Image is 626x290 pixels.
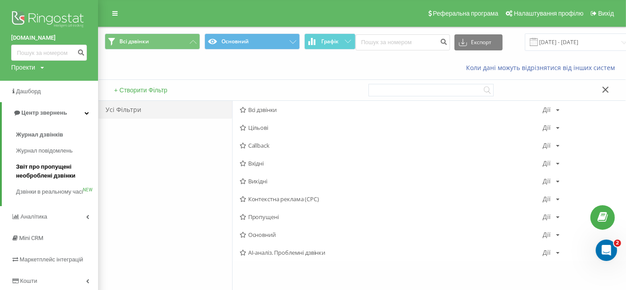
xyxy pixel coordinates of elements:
[454,34,503,50] button: Експорт
[596,240,617,261] iframe: Intercom live chat
[240,124,543,131] span: Цільові
[543,124,551,131] div: Дії
[16,127,98,143] a: Журнал дзвінків
[543,196,551,202] div: Дії
[240,107,543,113] span: Всі дзвінки
[543,107,551,113] div: Дії
[16,146,73,155] span: Журнал повідомлень
[11,9,87,31] img: Ringostat logo
[240,232,543,238] span: Основний
[543,249,551,256] div: Дії
[11,63,35,72] div: Проекти
[205,33,300,50] button: Основний
[98,101,232,119] div: Усі Фільтри
[16,130,63,139] span: Журнал дзвінків
[11,45,87,61] input: Пошук за номером
[543,232,551,238] div: Дії
[240,160,543,166] span: Вхідні
[240,214,543,220] span: Пропущені
[21,109,67,116] span: Центр звернень
[599,86,612,95] button: Закрити
[304,33,356,50] button: Графік
[614,240,621,247] span: 2
[240,249,543,256] span: AI-аналіз. Проблемні дзвінки
[514,10,583,17] span: Налаштування профілю
[20,256,83,263] span: Маркетплейс інтеграцій
[543,214,551,220] div: Дії
[119,38,149,45] span: Всі дзвінки
[543,142,551,149] div: Дії
[240,178,543,184] span: Вихідні
[111,86,170,94] button: + Створити Фільтр
[11,33,87,42] a: [DOMAIN_NAME]
[543,160,551,166] div: Дії
[322,38,339,45] span: Графік
[543,178,551,184] div: Дії
[356,34,450,50] input: Пошук за номером
[2,102,98,124] a: Центр звернень
[16,187,83,196] span: Дзвінки в реальному часі
[16,88,41,95] span: Дашборд
[16,162,94,180] span: Звіт про пропущені необроблені дзвінки
[433,10,499,17] span: Реферальна програма
[240,142,543,149] span: Callback
[105,33,200,50] button: Всі дзвінки
[20,278,37,284] span: Кошти
[16,143,98,159] a: Журнал повідомлень
[16,159,98,184] a: Звіт про пропущені необроблені дзвінки
[20,213,47,220] span: Аналiтика
[240,196,543,202] span: Контекстна реклама (CPC)
[16,184,98,200] a: Дзвінки в реальному часіNEW
[19,235,43,241] span: Mini CRM
[466,63,619,72] a: Коли дані можуть відрізнятися вiд інших систем
[598,10,614,17] span: Вихід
